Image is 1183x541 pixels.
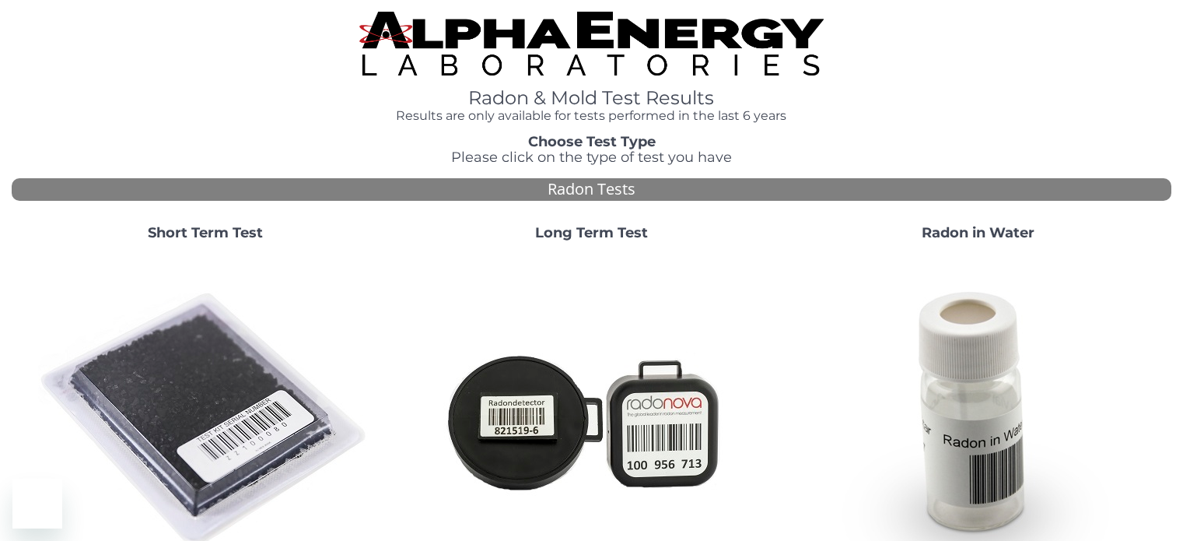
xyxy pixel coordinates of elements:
[922,224,1034,241] strong: Radon in Water
[359,12,823,76] img: TightCrop.jpg
[359,88,823,108] h1: Radon & Mold Test Results
[12,479,62,529] iframe: Button to launch messaging window
[528,133,656,150] strong: Choose Test Type
[535,224,648,241] strong: Long Term Test
[148,224,263,241] strong: Short Term Test
[451,149,732,166] span: Please click on the type of test you have
[12,178,1171,201] div: Radon Tests
[359,109,823,123] h4: Results are only available for tests performed in the last 6 years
